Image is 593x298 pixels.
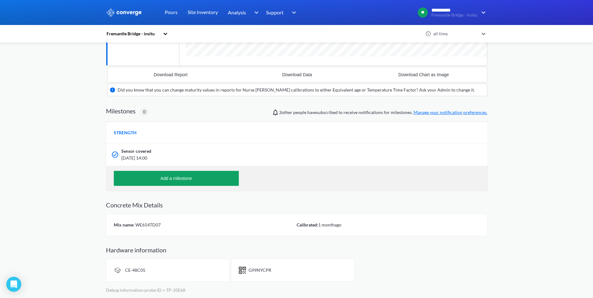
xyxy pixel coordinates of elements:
span: WE654TD07 [134,222,161,227]
button: Download Chart as Image [360,67,487,82]
span: Calibrated: [297,222,318,227]
span: [DATE] 14:00 [121,155,405,161]
p: Debug information: probe ID = TP-35E68 [106,287,487,294]
img: icon-clock.svg [425,31,431,37]
h2: Concrete Mix Details [106,201,487,209]
button: Download Report [108,67,234,82]
span: people have subscribed to receive notifications for milestones. [279,109,487,116]
div: Download Chart as Image [398,72,449,77]
div: Did you know that you can change maturity values in reports for Nurse [PERSON_NAME] calibrations ... [118,87,475,93]
span: 0 [143,108,146,115]
img: signal-icon.svg [114,266,121,274]
span: Sensor covered [121,148,151,155]
a: Manage your notification preferences. [414,110,487,115]
h2: Milestones [106,107,136,115]
img: notifications-icon.svg [272,109,279,116]
div: all time [432,30,479,37]
span: STRENGTH [114,129,137,136]
span: CE-48C05 [125,267,145,273]
span: Analysis [228,8,246,16]
h2: Hardware information [106,246,487,254]
div: Open Intercom Messenger [6,277,21,292]
div: Download Data [282,72,312,77]
span: Fremantle Bridge - insitu [431,13,477,17]
span: Mix name: [114,222,134,227]
button: Add a milestone [114,171,239,186]
img: icon-short-text.svg [239,266,246,274]
span: G99NYCPR [249,267,271,273]
img: downArrow.svg [250,9,260,16]
img: logo_ewhite.svg [106,8,142,17]
div: Download Report [154,72,188,77]
img: downArrow.svg [288,9,298,16]
div: Fremantle Bridge - insitu [106,30,160,37]
button: Download Data [234,67,360,82]
img: downArrow.svg [477,9,487,16]
span: Luke Thompson, Michael Heathwood [279,110,292,115]
span: Support [266,8,284,16]
span: 1 month ago [318,222,341,227]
